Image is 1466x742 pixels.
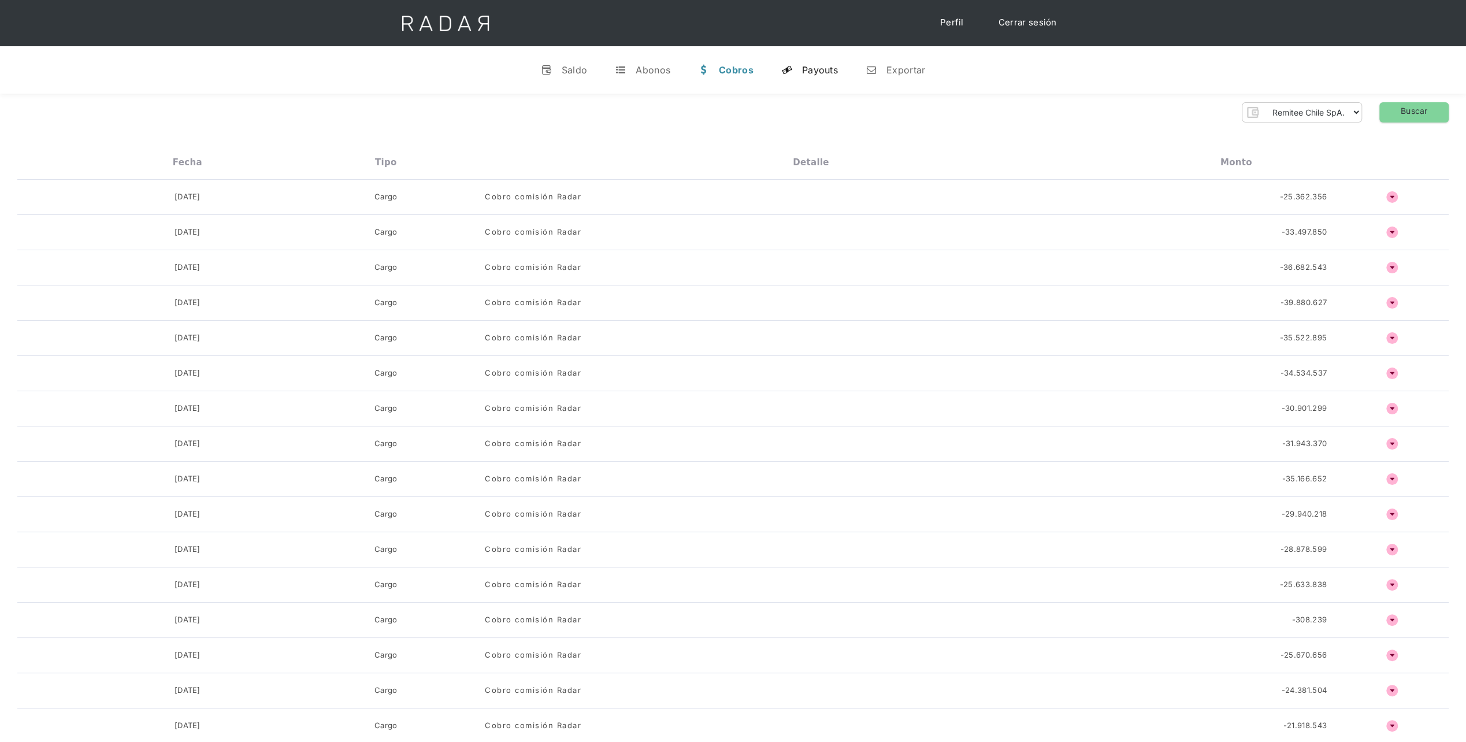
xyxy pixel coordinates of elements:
[1280,579,1327,591] div: -25.633.838
[1386,544,1398,555] h4: ñ
[175,685,201,696] div: [DATE]
[485,579,581,591] div: Cobro comisión Radar
[1386,191,1398,203] h4: ñ
[1379,102,1449,123] a: Buscar
[1386,368,1398,379] h4: ñ
[1386,614,1398,626] h4: ñ
[1280,332,1327,344] div: -35.522.895
[1282,509,1327,520] div: -29.940.218
[1386,650,1398,661] h4: ñ
[175,227,201,238] div: [DATE]
[485,438,581,450] div: Cobro comisión Radar
[1281,297,1327,309] div: -39.880.627
[175,403,201,414] div: [DATE]
[374,720,398,732] div: Cargo
[374,403,398,414] div: Cargo
[374,579,398,591] div: Cargo
[485,191,581,203] div: Cobro comisión Radar
[175,332,201,344] div: [DATE]
[485,720,581,732] div: Cobro comisión Radar
[374,368,398,379] div: Cargo
[175,579,201,591] div: [DATE]
[1291,614,1326,626] div: -308.239
[175,509,201,520] div: [DATE]
[175,262,201,273] div: [DATE]
[1386,579,1398,591] h4: ñ
[1282,685,1327,696] div: -24.381.504
[1386,297,1398,309] h4: ñ
[636,64,670,76] div: Abonos
[485,509,581,520] div: Cobro comisión Radar
[1281,650,1327,661] div: -25.670.656
[1242,102,1362,123] form: Form
[374,438,398,450] div: Cargo
[1281,544,1327,555] div: -28.878.599
[793,157,829,168] div: Detalle
[485,403,581,414] div: Cobro comisión Radar
[1282,438,1327,450] div: -31.943.370
[485,368,581,379] div: Cobro comisión Radar
[1386,403,1398,414] h4: ñ
[374,262,398,273] div: Cargo
[1386,262,1398,273] h4: ñ
[485,685,581,696] div: Cobro comisión Radar
[1283,720,1327,732] div: -21.918.543
[485,262,581,273] div: Cobro comisión Radar
[374,227,398,238] div: Cargo
[175,614,201,626] div: [DATE]
[1386,438,1398,450] h4: ñ
[1282,473,1327,485] div: -35.166.652
[886,64,925,76] div: Exportar
[175,720,201,732] div: [DATE]
[781,64,793,76] div: y
[485,614,581,626] div: Cobro comisión Radar
[1386,685,1398,696] h4: ñ
[987,12,1068,34] a: Cerrar sesión
[374,509,398,520] div: Cargo
[1386,509,1398,520] h4: ñ
[1386,720,1398,732] h4: ñ
[485,544,581,555] div: Cobro comisión Radar
[541,64,552,76] div: v
[175,191,201,203] div: [DATE]
[485,297,581,309] div: Cobro comisión Radar
[698,64,710,76] div: w
[175,368,201,379] div: [DATE]
[1386,332,1398,344] h4: ñ
[1220,157,1252,168] div: Monto
[485,227,581,238] div: Cobro comisión Radar
[929,12,975,34] a: Perfil
[375,157,397,168] div: Tipo
[485,650,581,661] div: Cobro comisión Radar
[1280,191,1327,203] div: -25.362.356
[173,157,202,168] div: Fecha
[615,64,626,76] div: t
[175,544,201,555] div: [DATE]
[485,473,581,485] div: Cobro comisión Radar
[374,614,398,626] div: Cargo
[1280,262,1327,273] div: -36.682.543
[1386,473,1398,485] h4: ñ
[562,64,588,76] div: Saldo
[802,64,838,76] div: Payouts
[1282,227,1327,238] div: -33.497.850
[374,191,398,203] div: Cargo
[719,64,754,76] div: Cobros
[374,473,398,485] div: Cargo
[1281,368,1327,379] div: -34.534.537
[1386,227,1398,238] h4: ñ
[175,297,201,309] div: [DATE]
[374,544,398,555] div: Cargo
[485,332,581,344] div: Cobro comisión Radar
[374,332,398,344] div: Cargo
[374,685,398,696] div: Cargo
[175,473,201,485] div: [DATE]
[1282,403,1327,414] div: -30.901.299
[374,297,398,309] div: Cargo
[175,438,201,450] div: [DATE]
[374,650,398,661] div: Cargo
[175,650,201,661] div: [DATE]
[866,64,877,76] div: n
